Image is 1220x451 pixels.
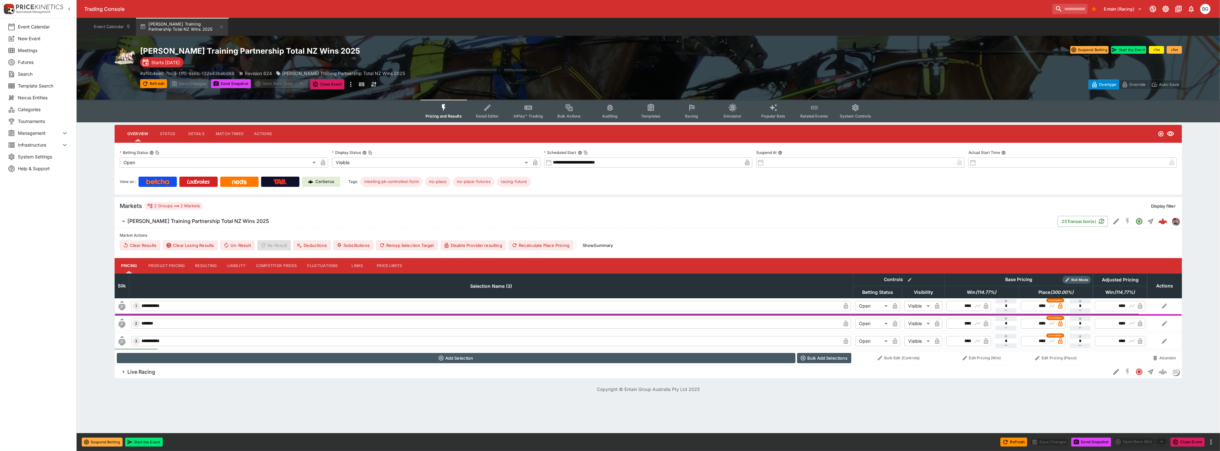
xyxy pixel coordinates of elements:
[1048,298,1062,302] span: Overridden
[257,240,291,250] span: Re-Result
[348,177,358,187] label: Tags:
[1089,4,1099,14] button: Bookmarks
[1147,201,1179,211] button: Display filter
[18,94,69,101] span: Nexus Entities
[18,35,69,42] span: New Event
[960,288,1003,296] span: Win(114.77%)
[1122,216,1133,227] button: SGM Disabled
[155,150,160,155] button: Copy To Clipboard
[1050,288,1073,296] em: ( 300.00 %)
[1159,81,1179,88] p: Auto-Save
[120,231,1177,240] label: Market Actions
[245,70,272,77] p: Revision 624
[347,79,355,89] button: more
[293,240,331,250] button: Deductions
[724,114,742,118] span: Simulator
[120,240,160,250] button: Clear Results
[1135,368,1143,376] svg: Closed
[855,353,943,363] button: Bulk Edit (Controls)
[120,157,318,168] div: Open
[578,150,582,155] button: Scheduled StartCopy To Clipboard
[1021,353,1091,363] button: Edit Pricing (Place)
[18,141,61,148] span: Infrastructure
[1167,46,1182,54] button: +5m
[797,353,851,363] button: Bulk Add Selections via CSV Data
[18,71,69,77] span: Search
[602,114,618,118] span: Auditing
[182,126,211,141] button: Details
[127,369,155,375] h6: Live Racing
[18,118,69,125] span: Tournaments
[127,218,269,225] h6: [PERSON_NAME] Training Partnership Total NZ Wins 2025
[140,79,167,88] button: Refresh
[140,70,235,77] p: Copy To Clipboard
[310,79,344,89] button: Close Event
[463,282,519,290] span: Selection Name (3)
[1133,366,1145,378] button: Closed
[1088,80,1119,89] button: Overtype
[1145,366,1156,378] button: Straight
[125,438,163,447] button: Start the Event
[1198,2,1212,16] button: Ben Grimstone
[1173,3,1184,15] button: Documentation
[685,114,698,118] span: Racing
[1158,131,1164,137] svg: Open
[190,258,222,273] button: Resulting
[453,177,494,187] div: Betting Target: cerberus
[274,179,287,184] img: TabNZ
[146,179,169,184] img: Betcha
[1200,4,1210,14] div: Ben Grimstone
[1172,218,1179,225] img: pricekinetics
[1062,276,1091,284] div: Show/hide Price Roll mode configuration.
[1048,333,1062,338] span: Overridden
[1129,81,1146,88] p: Override
[115,365,1111,378] button: Live Racing
[136,18,228,36] button: [PERSON_NAME] Training Partnership Total NZ Wins 2025
[18,130,61,136] span: Management
[376,240,438,250] button: Remap Selection Target
[1167,130,1174,138] svg: Visible
[18,106,69,113] span: Categories
[362,150,367,155] button: Display StatusCopy To Clipboard
[1001,150,1006,155] button: Actual Start Time
[276,70,405,77] div: Telfer Training Partnership Total NZ Wins 2025
[975,288,996,296] em: ( 114.77 %)
[425,177,450,187] div: Betting Target: cerberus
[82,438,123,447] button: Suspend Betting
[18,23,69,30] span: Event Calendar
[1122,366,1133,378] button: SGM Disabled
[332,157,530,168] div: Visible
[115,273,129,298] th: Silk
[907,288,940,296] span: Visibility
[1048,316,1062,320] span: Overridden
[232,179,246,184] img: Neds
[1135,218,1143,225] svg: Open
[1147,273,1182,298] th: Actions
[906,276,914,284] button: Bulk edit
[117,301,127,311] img: blank-silk.png
[1052,4,1088,14] input: search
[756,150,777,155] p: Suspend At
[120,150,148,155] p: Betting Status
[222,258,251,273] button: Liability
[372,258,407,273] button: Price Limits
[1147,3,1159,15] button: Connected to PK
[308,179,313,184] img: Cerberus
[368,150,373,155] button: Copy To Clipboard
[187,179,210,184] img: Ladbrokes
[1098,288,1142,296] span: Win(114.77%)
[153,126,182,141] button: Status
[1133,216,1145,227] button: Open
[1145,216,1156,227] button: Straight
[1207,438,1215,446] button: more
[1003,276,1035,284] div: Base Pricing
[134,304,139,308] span: 1
[282,70,405,77] p: [PERSON_NAME] Training Partnership Total NZ Wins 2025
[1111,216,1122,227] button: Edit Detail
[2,3,15,15] img: PriceKinetics Logo
[332,150,361,155] p: Display Status
[641,114,660,118] span: Templates
[476,114,499,118] span: Detail Editor
[1100,4,1146,14] button: Select Tenant
[1111,366,1122,378] button: Edit Detail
